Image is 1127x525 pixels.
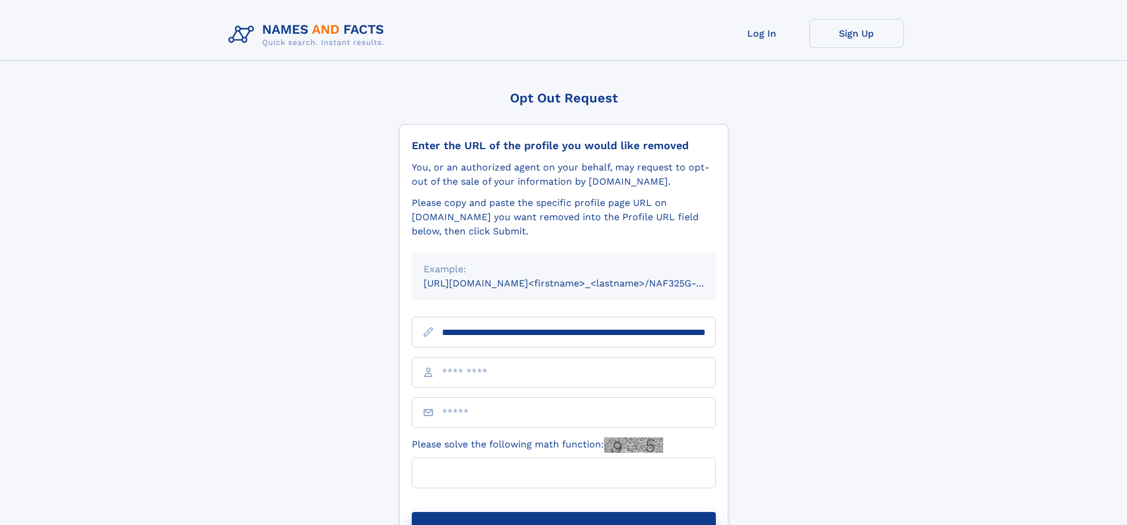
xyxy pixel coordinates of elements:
[424,262,704,276] div: Example:
[424,278,738,289] small: [URL][DOMAIN_NAME]<firstname>_<lastname>/NAF325G-xxxxxxxx
[224,19,394,51] img: Logo Names and Facts
[412,139,716,152] div: Enter the URL of the profile you would like removed
[715,19,809,48] a: Log In
[399,91,728,105] div: Opt Out Request
[412,160,716,189] div: You, or an authorized agent on your behalf, may request to opt-out of the sale of your informatio...
[412,196,716,239] div: Please copy and paste the specific profile page URL on [DOMAIN_NAME] you want removed into the Pr...
[809,19,904,48] a: Sign Up
[412,437,663,453] label: Please solve the following math function:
